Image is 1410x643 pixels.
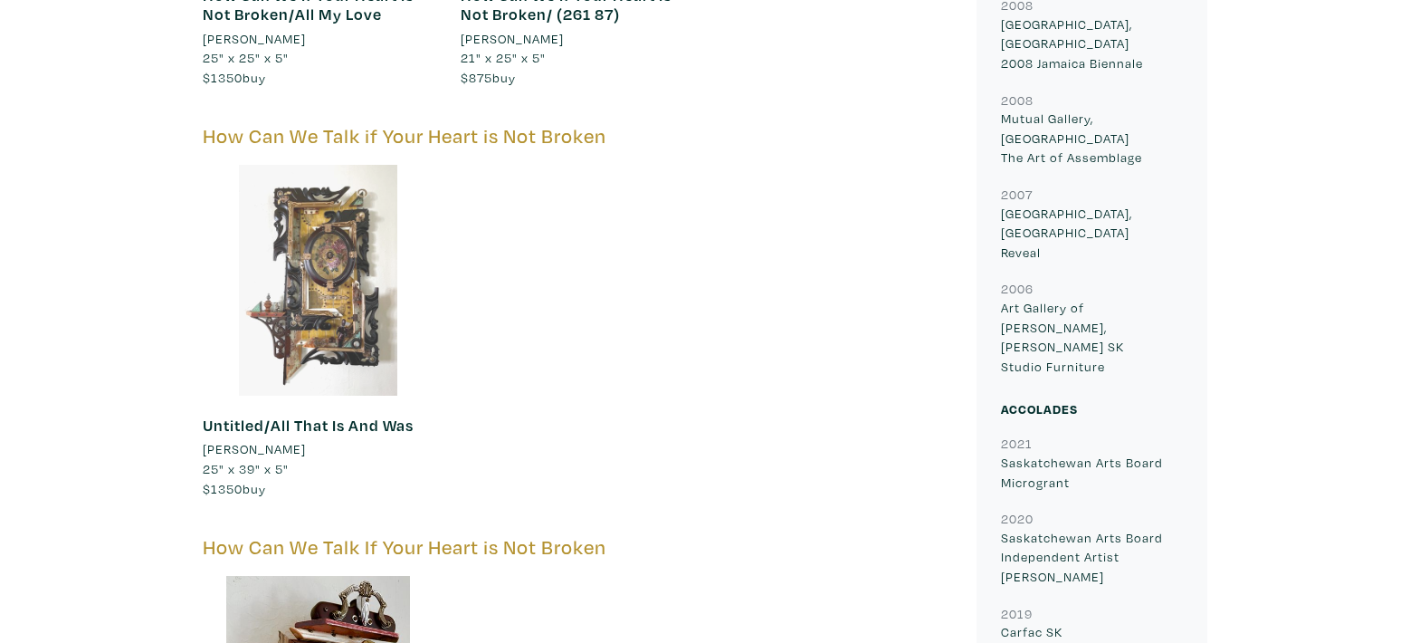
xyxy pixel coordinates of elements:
[1001,14,1183,73] p: [GEOGRAPHIC_DATA], [GEOGRAPHIC_DATA] 2008 Jamaica Biennale
[1001,400,1078,417] small: Accolades
[1001,453,1183,492] p: Saskatchewan Arts Board Microgrant
[203,415,414,436] a: Untitled/All That Is And Was
[1001,280,1034,297] small: 2006
[461,69,516,86] span: buy
[1001,91,1034,109] small: 2008
[1001,528,1183,587] p: Saskatchewan Arts Board Independent Artist [PERSON_NAME]
[461,29,691,49] a: [PERSON_NAME]
[1001,204,1183,263] p: [GEOGRAPHIC_DATA], [GEOGRAPHIC_DATA] Reveal
[203,480,243,497] span: $1350
[203,439,433,459] a: [PERSON_NAME]
[203,69,266,86] span: buy
[203,69,243,86] span: $1350
[1001,298,1183,376] p: Art Gallery of [PERSON_NAME], [PERSON_NAME] SK Studio Furniture
[203,29,306,49] li: [PERSON_NAME]
[461,29,564,49] li: [PERSON_NAME]
[1001,109,1183,168] p: Mutual Gallery, [GEOGRAPHIC_DATA] The Art of Assemblage
[1001,435,1033,452] small: 2021
[1001,186,1033,203] small: 2007
[203,124,949,149] h5: How Can We Talk if Your Heart is Not Broken
[1001,605,1033,622] small: 2019
[203,49,289,66] span: 25" x 25" x 5"
[461,49,546,66] span: 21" x 25" x 5"
[203,439,306,459] li: [PERSON_NAME]
[203,29,433,49] a: [PERSON_NAME]
[203,460,289,477] span: 25" x 39" x 5"
[203,480,266,497] span: buy
[203,535,949,560] h5: How Can We Talk If Your Heart is Not Broken
[461,69,492,86] span: $875
[1001,510,1034,527] small: 2020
